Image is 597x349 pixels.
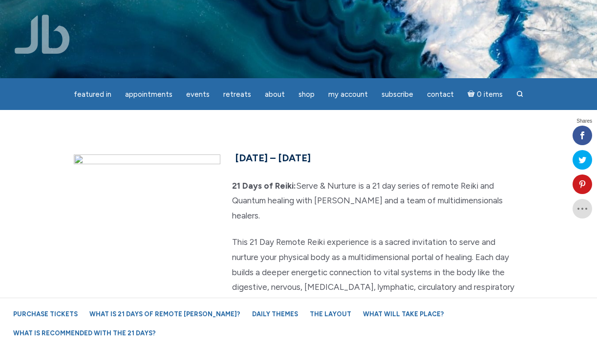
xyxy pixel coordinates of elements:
[576,119,592,124] span: Shares
[74,178,523,223] p: Serve & Nurture is a 21 day series of remote Reiki and Quantum healing with [PERSON_NAME] and a t...
[119,85,178,104] a: Appointments
[468,90,477,99] i: Cart
[223,90,251,99] span: Retreats
[15,15,70,54] img: Jamie Butler. The Everyday Medium
[68,85,117,104] a: featured in
[247,305,303,323] a: Daily Themes
[125,90,172,99] span: Appointments
[74,90,111,99] span: featured in
[358,305,449,323] a: What will take place?
[259,85,291,104] a: About
[376,85,419,104] a: Subscribe
[265,90,285,99] span: About
[328,90,368,99] span: My Account
[8,305,83,323] a: Purchase Tickets
[217,85,257,104] a: Retreats
[477,91,503,98] span: 0 items
[462,84,509,104] a: Cart0 items
[74,235,523,325] p: This 21 Day Remote Reiki experience is a sacred invitation to serve and nurture your physical bod...
[293,85,320,104] a: Shop
[421,85,460,104] a: Contact
[427,90,454,99] span: Contact
[298,90,315,99] span: Shop
[235,152,311,164] span: [DATE] – [DATE]
[382,90,413,99] span: Subscribe
[85,305,245,323] a: What is 21 Days of Remote [PERSON_NAME]?
[186,90,210,99] span: Events
[180,85,215,104] a: Events
[305,305,356,323] a: The Layout
[232,181,296,191] strong: 21 Days of Reiki:
[322,85,374,104] a: My Account
[8,325,161,342] a: What is recommended with the 21 Days?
